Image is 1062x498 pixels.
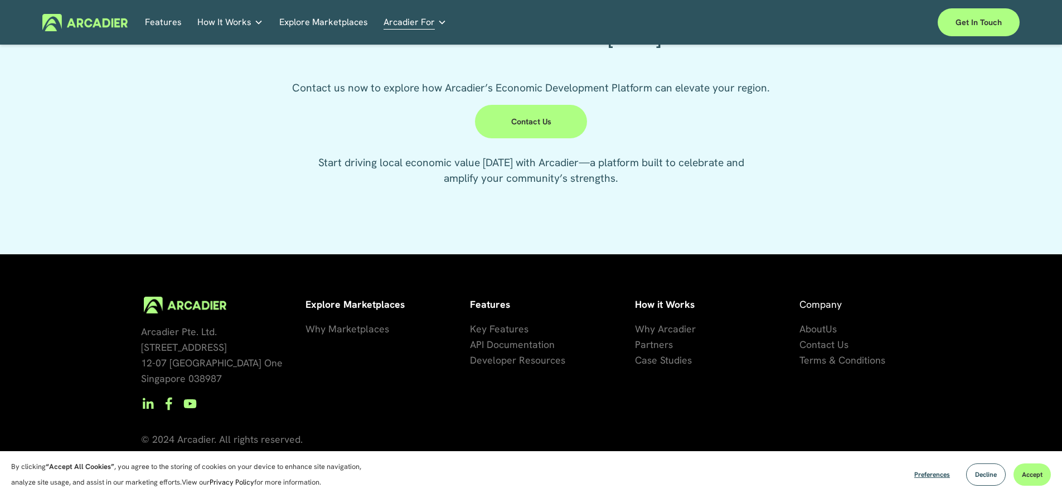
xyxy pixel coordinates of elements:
a: Facebook [162,397,176,410]
a: Contact Us [475,105,587,138]
a: P [635,337,641,352]
span: Arcadier Pte. Ltd. [STREET_ADDRESS] 12-07 [GEOGRAPHIC_DATA] One Singapore 038987 [141,325,283,385]
a: Developer Resources [470,352,565,368]
a: YouTube [183,397,197,410]
span: Us [826,322,837,335]
span: API Documentation [470,338,555,351]
span: artners [641,338,673,351]
p: Contact us now to explore how Arcadier’s Economic Development Platform can elevate your region. [274,80,787,96]
button: Decline [966,463,1006,486]
a: folder dropdown [384,14,447,31]
span: © 2024 Arcadier. All rights reserved. [141,433,303,446]
span: se Studies [647,354,692,366]
p: By clicking , you agree to the storing of cookies on your device to enhance site navigation, anal... [11,459,374,490]
a: folder dropdown [197,14,263,31]
h2: Get Started with Arcadier [DATE] [341,27,720,49]
a: se Studies [647,352,692,368]
a: About [799,321,826,337]
a: Ca [635,352,647,368]
a: Get in touch [938,8,1020,36]
a: LinkedIn [141,397,154,410]
span: Key Features [470,322,528,335]
span: Ca [635,354,647,366]
span: Developer Resources [470,354,565,366]
img: Arcadier [42,14,128,31]
a: API Documentation [470,337,555,352]
span: Why Arcadier [635,322,696,335]
span: Terms & Conditions [799,354,885,366]
strong: Explore Marketplaces [305,298,405,311]
a: Explore Marketplaces [279,14,368,31]
span: Contact Us [799,338,848,351]
a: Privacy Policy [210,477,254,487]
a: artners [641,337,673,352]
span: Arcadier For [384,14,435,30]
span: Preferences [914,470,950,479]
strong: Features [470,298,510,311]
strong: How it Works [635,298,695,311]
span: How It Works [197,14,251,30]
iframe: Chat Widget [1006,444,1062,498]
p: Start driving local economic value [DATE] with Arcadier—a platform built to celebrate and amplify... [308,155,754,186]
a: Terms & Conditions [799,352,885,368]
a: Contact Us [799,337,848,352]
a: Features [145,14,182,31]
strong: “Accept All Cookies” [46,462,114,471]
a: Why Marketplaces [305,321,389,337]
span: Decline [975,470,997,479]
button: Preferences [906,463,958,486]
a: Why Arcadier [635,321,696,337]
span: About [799,322,826,335]
span: Company [799,298,842,311]
span: P [635,338,641,351]
span: Why Marketplaces [305,322,389,335]
a: Key Features [470,321,528,337]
